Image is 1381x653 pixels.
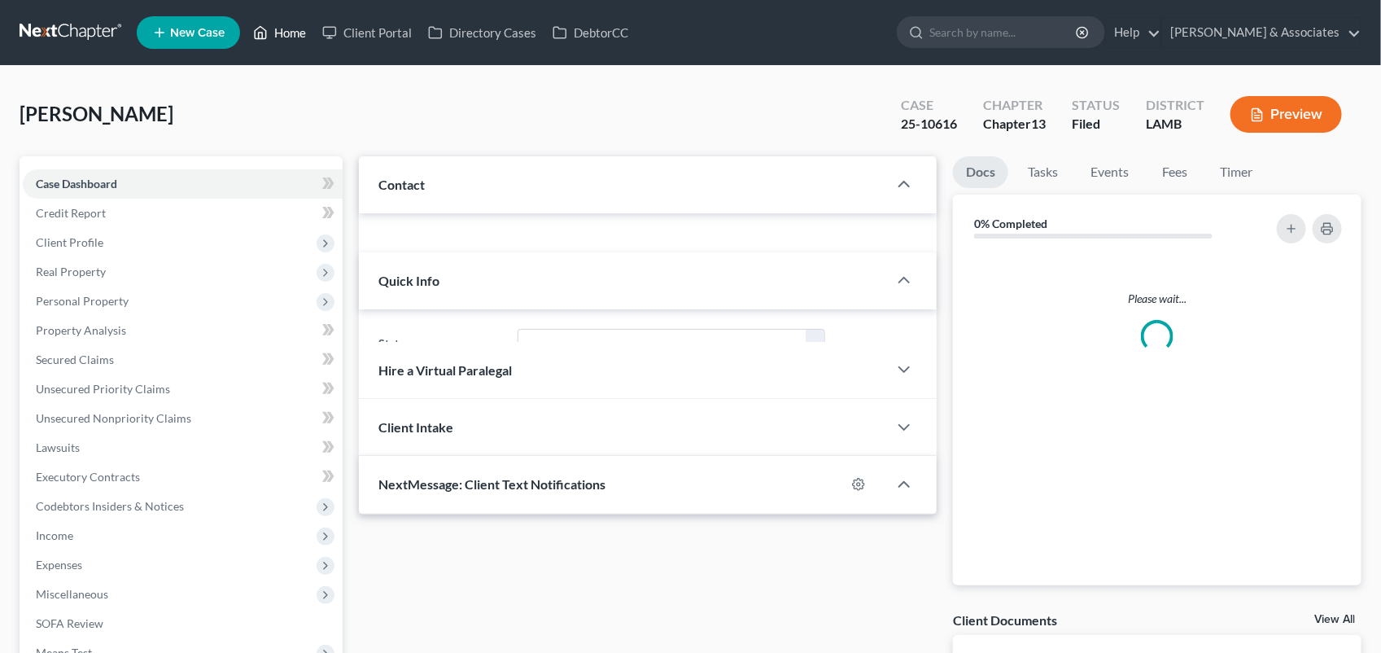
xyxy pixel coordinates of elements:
a: Unsecured Nonpriority Claims [23,404,343,433]
span: Codebtors Insiders & Notices [36,499,184,513]
div: LAMB [1146,115,1204,134]
span: Quick Info [378,273,439,288]
a: Directory Cases [420,18,544,47]
div: Client Documents [953,611,1057,629]
a: SOFA Review [23,609,343,638]
a: DebtorCC [544,18,636,47]
a: Events [1077,156,1142,188]
div: Case [901,96,957,115]
span: Lawsuits [36,440,80,454]
a: Unsecured Priority Claims [23,375,343,404]
span: Miscellaneous [36,587,108,601]
div: 25-10616 [901,115,957,134]
span: Personal Property [36,294,129,308]
span: Client Profile [36,235,103,249]
span: [PERSON_NAME] [20,102,173,125]
a: Help [1106,18,1160,47]
span: Secured Claims [36,353,114,366]
a: Property Analysis [23,316,343,345]
a: Credit Report [23,199,343,228]
span: Contact [378,177,425,192]
span: Unsecured Priority Claims [36,382,170,396]
span: Credit Report [36,206,106,220]
span: Case Dashboard [36,177,117,191]
span: 13 [1031,116,1046,131]
span: New Case [170,27,225,39]
div: District [1146,96,1204,115]
span: SOFA Review [36,616,103,630]
span: NextMessage: Client Text Notifications [378,476,605,492]
a: [PERSON_NAME] & Associates [1162,18,1361,47]
a: Docs [953,156,1008,188]
span: Expenses [36,558,82,572]
span: Hire a Virtual Paralegal [378,362,512,378]
a: Timer [1207,156,1265,188]
span: Real Property [36,265,106,278]
p: Please wait... [966,291,1348,307]
a: Fees [1148,156,1200,188]
div: Chapter [983,96,1046,115]
a: Executory Contracts [23,462,343,492]
button: Preview [1230,96,1342,133]
a: Case Dashboard [23,169,343,199]
span: Client Intake [378,419,453,435]
a: Lawsuits [23,433,343,462]
span: Property Analysis [36,323,126,337]
strong: 0% Completed [974,217,1047,230]
div: Status [1072,96,1120,115]
div: Chapter [983,115,1046,134]
div: Filed [1072,115,1120,134]
a: Secured Claims [23,345,343,375]
span: Income [36,528,73,542]
label: Status [370,329,509,362]
span: Executory Contracts [36,470,140,484]
a: Home [245,18,314,47]
a: Client Portal [314,18,420,47]
span: Unsecured Nonpriority Claims [36,411,191,425]
a: Tasks [1015,156,1071,188]
a: View All [1314,614,1355,625]
input: Search by name... [929,17,1078,47]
